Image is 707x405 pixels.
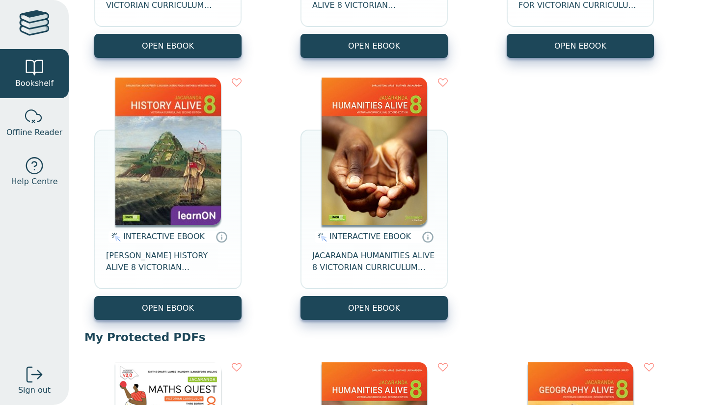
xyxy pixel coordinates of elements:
button: OPEN EBOOK [300,34,448,58]
span: INTERACTIVE EBOOK [329,232,411,241]
span: Bookshelf [15,78,54,89]
span: INTERACTIVE EBOOK [123,232,205,241]
a: Interactive eBooks are accessed online via the publisher’s portal. They contain interactive resou... [216,231,227,243]
img: bee2d5d4-7b91-e911-a97e-0272d098c78b.jpg [322,78,427,225]
span: Help Centre [11,176,57,188]
p: My Protected PDFs [84,330,691,345]
span: Sign out [18,384,51,396]
span: JACARANDA HUMANITIES ALIVE 8 VICTORIAN CURRICULUM LEARNON EBOOK 2E [312,250,436,273]
button: OPEN EBOOK [94,34,242,58]
span: Offline Reader [6,127,62,138]
img: interactive.svg [315,231,327,243]
a: Interactive eBooks are accessed online via the publisher’s portal. They contain interactive resou... [422,231,434,243]
span: [PERSON_NAME] HISTORY ALIVE 8 VICTORIAN CURRICULUM LEARNON EBOOK 2E [106,250,230,273]
img: a03a72db-7f91-e911-a97e-0272d098c78b.jpg [115,78,221,225]
button: OPEN EBOOK [300,296,448,320]
button: OPEN EBOOK [94,296,242,320]
img: interactive.svg [109,231,121,243]
button: OPEN EBOOK [507,34,654,58]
